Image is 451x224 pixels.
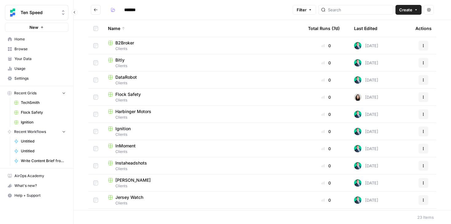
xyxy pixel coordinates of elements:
a: Flock SafetyClients [108,91,298,103]
span: InMoment [115,143,136,149]
a: Harbinger MotorsClients [108,108,298,120]
div: [DATE] [354,145,378,152]
img: loq7q7lwz012dtl6ci9jrncps3v6 [354,196,361,204]
img: loq7q7lwz012dtl6ci9jrncps3v6 [354,162,361,169]
a: Untitled [11,136,68,146]
a: B2BrokerClients [108,40,298,51]
span: Recent Grids [14,90,37,96]
span: Clients [108,97,298,103]
div: 0 [308,94,344,100]
img: t5ef5oef8zpw1w4g2xghobes91mw [354,93,361,101]
a: [PERSON_NAME]Clients [108,177,298,189]
div: [DATE] [354,162,378,169]
span: Clients [108,80,298,86]
span: New [29,24,38,30]
a: Ignition [11,117,68,127]
div: [DATE] [354,111,378,118]
span: Clients [108,200,298,206]
span: Home [14,36,66,42]
div: 0 [308,128,344,135]
span: Jersey Watch [115,194,143,200]
img: Ten Speed Logo [7,7,18,18]
div: 0 [308,163,344,169]
button: Recent Grids [5,89,68,98]
div: 0 [308,77,344,83]
span: DataRobot [115,74,137,80]
div: [DATE] [354,42,378,49]
img: loq7q7lwz012dtl6ci9jrncps3v6 [354,179,361,187]
div: 0 [308,60,344,66]
img: loq7q7lwz012dtl6ci9jrncps3v6 [354,76,361,84]
span: Flock Safety [115,91,141,97]
button: Filter [293,5,316,15]
span: Write Content Brief from Keyword [DEV] [21,158,66,164]
a: AirOps Academy [5,171,68,181]
span: Your Data [14,56,66,62]
span: Clients [108,166,298,172]
span: Clients [108,46,298,51]
div: 0 [308,43,344,49]
div: Actions [415,20,432,37]
input: Search [328,7,390,13]
span: AirOps Academy [14,173,66,179]
div: 0 [308,197,344,203]
span: TechSmith [21,100,66,105]
div: 0 [308,146,344,152]
a: IgnitionClients [108,126,298,137]
a: BitlyClients [108,57,298,69]
span: Create [399,7,412,13]
div: 23 Items [417,214,434,220]
div: [DATE] [354,179,378,187]
button: Workspace: Ten Speed [5,5,68,20]
div: [DATE] [354,76,378,84]
span: Clients [108,63,298,69]
span: Ten Speed [21,9,58,16]
span: Recent Workflows [14,129,46,135]
div: [DATE] [354,59,378,66]
img: loq7q7lwz012dtl6ci9jrncps3v6 [354,128,361,135]
div: 0 [308,111,344,117]
img: loq7q7lwz012dtl6ci9jrncps3v6 [354,111,361,118]
div: 0 [308,180,344,186]
span: Harbinger Motors [115,108,151,115]
button: Create [395,5,422,15]
a: Flock Safety [11,108,68,117]
span: Untitled [21,139,66,144]
a: Browse [5,44,68,54]
a: Write Content Brief from Keyword [DEV] [11,156,68,166]
button: Go back [91,5,101,15]
a: Untitled [11,146,68,156]
a: InMomentClients [108,143,298,154]
img: loq7q7lwz012dtl6ci9jrncps3v6 [354,59,361,66]
button: New [5,23,68,32]
span: Ignition [21,120,66,125]
span: Settings [14,76,66,81]
span: Help + Support [14,193,66,198]
span: Clients [108,115,298,120]
a: TechSmith [11,98,68,108]
a: DataRobotClients [108,74,298,86]
button: Recent Workflows [5,127,68,136]
a: Usage [5,64,68,74]
div: Total Runs (7d) [308,20,340,37]
a: Your Data [5,54,68,64]
span: Clients [108,132,298,137]
span: Filter [297,7,306,13]
div: Name [108,20,298,37]
span: Usage [14,66,66,71]
a: Jersey WatchClients [108,194,298,206]
div: [DATE] [354,196,378,204]
a: InstaheadshotsClients [108,160,298,172]
span: Untitled [21,148,66,154]
span: Clients [108,183,298,189]
img: loq7q7lwz012dtl6ci9jrncps3v6 [354,42,361,49]
span: Clients [108,149,298,154]
span: Browse [14,46,66,52]
button: Help + Support [5,191,68,200]
button: What's new? [5,181,68,191]
span: Bitly [115,57,125,63]
span: Flock Safety [21,110,66,115]
div: [DATE] [354,128,378,135]
div: [DATE] [354,93,378,101]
